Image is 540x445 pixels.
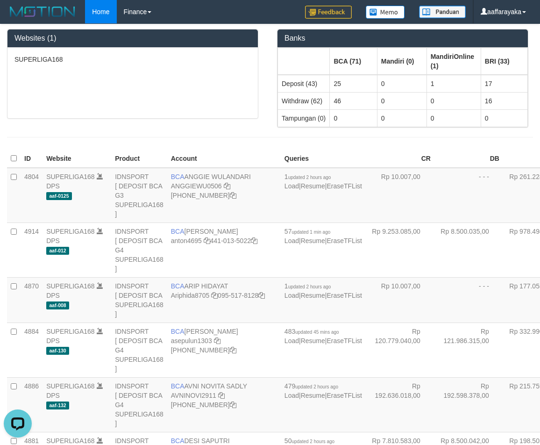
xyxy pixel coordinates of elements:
span: BCA [171,173,185,180]
a: Copy 4062280135 to clipboard [230,401,236,409]
th: Group: activate to sort column ascending [377,48,426,75]
span: BCA [171,328,185,335]
a: EraseTFList [327,292,362,299]
a: Resume [301,337,325,345]
th: Group: activate to sort column ascending [481,48,527,75]
a: SUPERLIGA168 [46,328,95,335]
a: Copy anton4695 to clipboard [204,237,210,244]
th: CR [366,150,434,168]
td: Rp 120.779.040,00 [366,323,434,377]
span: | | [284,228,362,244]
span: BCA [171,382,185,390]
td: Rp 10.007,00 [366,277,434,323]
td: IDNSPORT [ DEPOSIT BCA SUPERLIGA168 ] [111,277,167,323]
th: DB [434,150,503,168]
span: updated 1 min ago [291,230,330,235]
a: Load [284,392,299,399]
td: DPS [43,222,111,277]
td: 46 [330,92,377,109]
td: [PERSON_NAME] [PHONE_NUMBER] [167,323,281,377]
span: aaf-0125 [46,192,72,200]
td: 17 [481,75,527,93]
a: Copy 4410135022 to clipboard [251,237,257,244]
td: 4886 [21,377,43,432]
td: - - - [434,277,503,323]
td: DPS [43,377,111,432]
td: 25 [330,75,377,93]
td: Rp 192.636.018,00 [366,377,434,432]
a: AVNINOVI2911 [171,392,216,399]
a: Resume [301,392,325,399]
td: DPS [43,168,111,223]
button: Open LiveChat chat widget [4,4,32,32]
a: SUPERLIGA168 [46,437,95,445]
td: Rp 192.598.378,00 [434,377,503,432]
td: 4870 [21,277,43,323]
th: Group: activate to sort column ascending [426,48,481,75]
a: SUPERLIGA168 [46,173,95,180]
td: 1 [426,75,481,93]
td: ARIP HIDAYAT 095-517-8128 [167,277,281,323]
span: | | [284,282,362,299]
td: 4884 [21,323,43,377]
span: aaf-130 [46,347,69,355]
a: Copy ANGGIEWU0506 to clipboard [224,182,230,190]
a: Copy 4062281875 to clipboard [230,346,236,354]
a: asepulun1303 [171,337,212,345]
td: Rp 121.986.315,00 [434,323,503,377]
a: SUPERLIGA168 [46,382,95,390]
td: IDNSPORT [ DEPOSIT BCA G3 SUPERLIGA168 ] [111,168,167,223]
a: Load [284,337,299,345]
td: 0 [377,75,426,93]
img: panduan.png [419,6,466,18]
a: Load [284,182,299,190]
td: 4804 [21,168,43,223]
span: aaf-132 [46,402,69,409]
a: Copy Ariphida8705 to clipboard [211,292,218,299]
td: Withdraw (62) [278,92,330,109]
a: Copy AVNINOVI2911 to clipboard [218,392,225,399]
a: EraseTFList [327,392,362,399]
a: Copy 4062213373 to clipboard [230,192,236,199]
td: 16 [481,92,527,109]
a: Resume [301,237,325,244]
a: Resume [301,182,325,190]
a: Load [284,237,299,244]
a: Copy asepulun1303 to clipboard [214,337,220,345]
a: anton4695 [171,237,202,244]
img: Feedback.jpg [305,6,352,19]
h3: Websites (1) [14,34,251,43]
td: Rp 9.253.085,00 [366,222,434,277]
span: aaf-012 [46,247,69,255]
th: Account [167,150,281,168]
td: - - - [434,168,503,223]
td: 4914 [21,222,43,277]
span: updated 45 mins ago [295,330,339,335]
th: Queries [281,150,366,168]
th: Website [43,150,111,168]
td: 0 [426,109,481,127]
span: updated 2 hours ago [295,384,338,389]
td: 0 [377,109,426,127]
td: IDNSPORT [ DEPOSIT BCA G4 SUPERLIGA168 ] [111,222,167,277]
a: SUPERLIGA168 [46,282,95,290]
span: | | [284,328,362,345]
span: BCA [171,228,185,235]
td: Rp 8.500.035,00 [434,222,503,277]
span: | | [284,382,362,399]
span: 50 [284,437,334,445]
td: DPS [43,323,111,377]
span: BCA [171,437,185,445]
th: Product [111,150,167,168]
td: IDNSPORT [ DEPOSIT BCA G4 SUPERLIGA168 ] [111,323,167,377]
td: 0 [330,109,377,127]
span: updated 2 hours ago [288,175,331,180]
td: 0 [377,92,426,109]
span: updated 2 hours ago [288,284,331,289]
th: ID [21,150,43,168]
a: EraseTFList [327,237,362,244]
td: AVNI NOVITA SADLY [PHONE_NUMBER] [167,377,281,432]
td: 0 [481,109,527,127]
span: aaf-008 [46,301,69,309]
img: MOTION_logo.png [7,5,78,19]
